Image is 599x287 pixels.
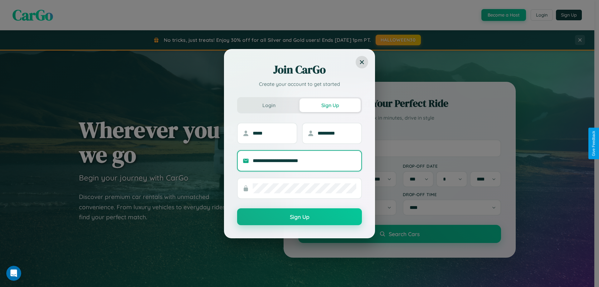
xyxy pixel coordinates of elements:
button: Login [238,98,299,112]
button: Sign Up [299,98,361,112]
p: Create your account to get started [237,80,362,88]
button: Sign Up [237,208,362,225]
div: Give Feedback [592,131,596,156]
iframe: Intercom live chat [6,266,21,281]
h2: Join CarGo [237,62,362,77]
